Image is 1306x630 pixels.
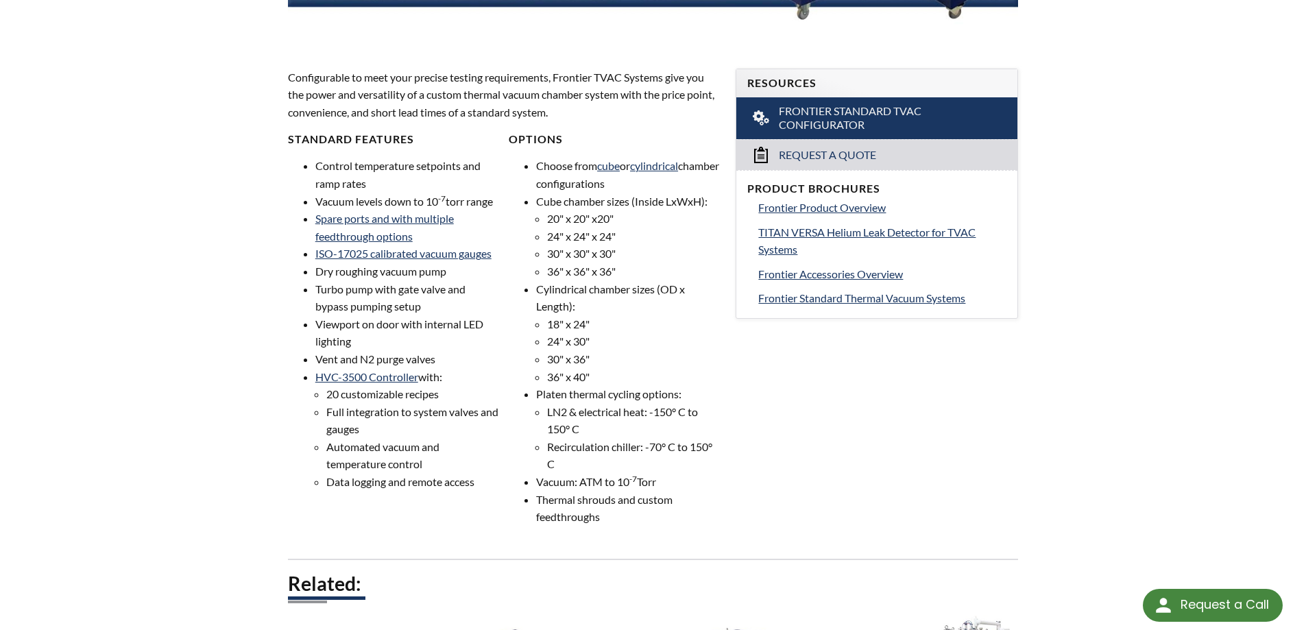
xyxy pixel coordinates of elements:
[536,473,719,491] li: Vacuum: ATM to 10 Torr
[315,370,418,383] a: HVC-3500 Controller
[547,368,719,386] li: 36" x 40"
[288,132,498,147] h4: Standard Features
[326,403,498,438] li: Full integration to system valves and gauges
[1181,589,1269,620] div: Request a Call
[779,148,876,162] span: Request a Quote
[536,385,719,473] li: Platen thermal cycling options:
[547,350,719,368] li: 30" x 36"
[758,199,1006,217] a: Frontier Product Overview
[1152,594,1174,616] img: round button
[536,193,719,280] li: Cube chamber sizes (Inside LxWxH):
[547,228,719,245] li: 24" x 24" x 24"
[536,491,719,526] li: Thermal shrouds and custom feedthroughs
[315,280,498,315] li: Turbo pump with gate valve and bypass pumping setup
[326,438,498,473] li: Automated vacuum and temperature control
[315,193,498,210] li: Vacuum levels down to 10 torr range
[326,385,498,403] li: 20 customizable recipes
[315,350,498,368] li: Vent and N2 purge valves
[630,159,678,172] a: cylindrical
[758,201,886,214] span: Frontier Product Overview
[536,280,719,386] li: Cylindrical chamber sizes (OD x Length):
[326,473,498,491] li: Data logging and remote access
[315,368,498,491] li: with:
[736,97,1017,140] a: Frontier Standard TVAC Configurator
[779,104,977,133] span: Frontier Standard TVAC Configurator
[438,193,446,204] sup: -7
[315,157,498,192] li: Control temperature setpoints and ramp rates
[747,76,1006,90] h4: Resources
[536,157,719,192] li: Choose from or chamber configurations
[547,210,719,228] li: 20" x 20" x20"
[547,438,719,473] li: Recirculation chiller: -70° C to 150° C
[547,403,719,438] li: LN2 & electrical heat: -150° C to 150° C
[547,315,719,333] li: 18" x 24"
[758,226,976,256] span: TITAN VERSA Helium Leak Detector for TVAC Systems
[547,263,719,280] li: 36" x 36" x 36"
[509,132,719,147] h4: Options
[288,69,720,121] p: Configurable to meet your precise testing requirements, Frontier TVAC Systems give you the power ...
[758,265,1006,283] a: Frontier Accessories Overview
[547,332,719,350] li: 24" x 30"
[1143,589,1283,622] div: Request a Call
[547,245,719,263] li: 30" x 30" x 30"
[736,139,1017,170] a: Request a Quote
[758,289,1006,307] a: Frontier Standard Thermal Vacuum Systems
[747,182,1006,196] h4: Product Brochures
[315,247,492,260] a: ISO-17025 calibrated vacuum gauges
[758,267,903,280] span: Frontier Accessories Overview
[315,263,498,280] li: Dry roughing vacuum pump
[315,315,498,350] li: Viewport on door with internal LED lighting
[315,212,454,243] a: Spare ports and with multiple feedthrough options
[629,474,637,484] sup: -7
[758,291,965,304] span: Frontier Standard Thermal Vacuum Systems
[758,223,1006,258] a: TITAN VERSA Helium Leak Detector for TVAC Systems
[288,571,1019,596] h2: Related:
[597,159,620,172] a: cube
